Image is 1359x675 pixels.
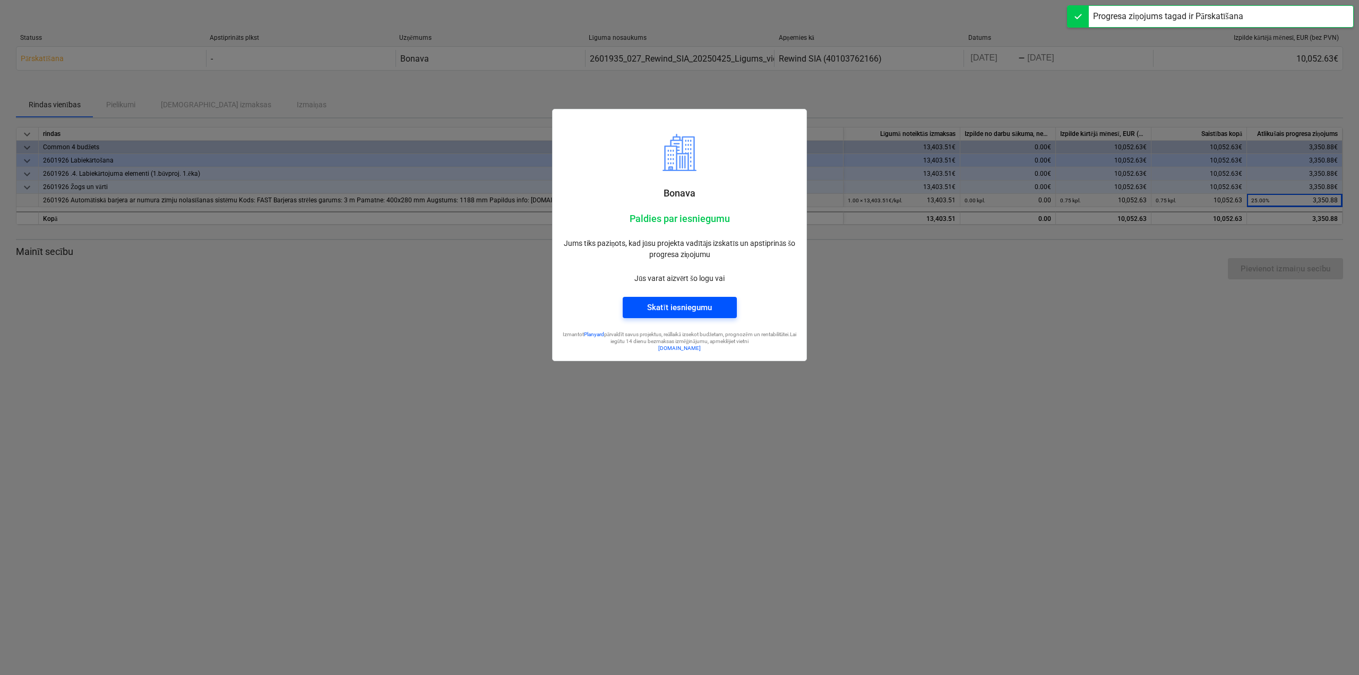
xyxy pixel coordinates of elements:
p: Izmantot pārvaldīt savus projektus, reāllaikā izsekot budžetam, prognozēm un rentabilitātei. Lai ... [561,331,798,345]
p: Paldies par iesniegumu [561,212,798,225]
a: [DOMAIN_NAME] [658,345,701,351]
p: Jūs varat aizvērt šo logu vai [561,273,798,284]
div: Skatīt iesniegumu [647,301,711,314]
button: Skatīt iesniegumu [623,297,737,318]
p: Jums tiks paziņots, kad jūsu projekta vadītājs izskatīs un apstiprinās šo progresa ziņojumu [561,238,798,260]
p: Bonava [561,187,798,200]
div: Progresa ziņojums tagad ir Pārskatīšana [1093,10,1243,23]
a: Planyard [584,331,604,337]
